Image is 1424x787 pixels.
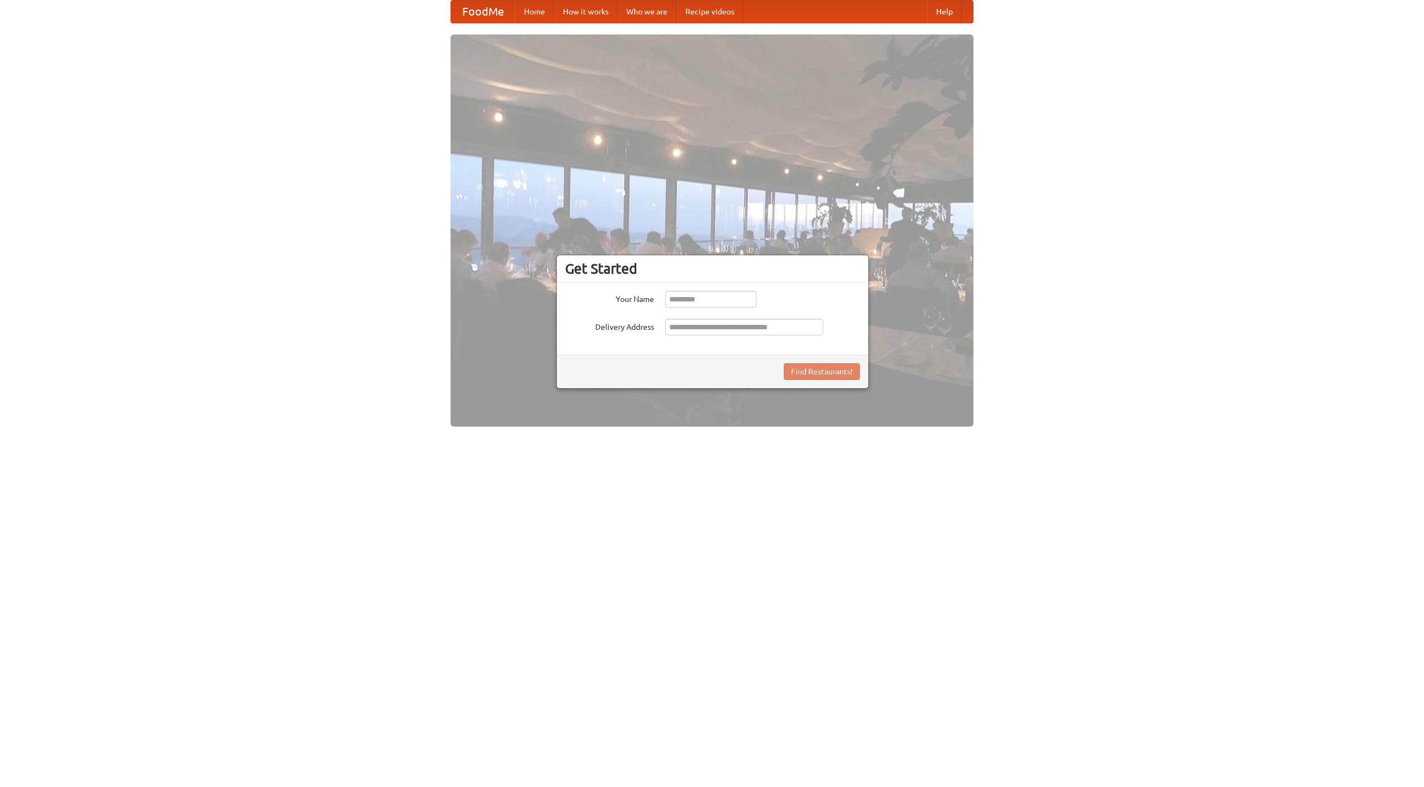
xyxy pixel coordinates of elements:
a: Help [927,1,962,23]
a: FoodMe [451,1,515,23]
a: How it works [554,1,617,23]
label: Your Name [565,291,654,305]
a: Recipe videos [676,1,743,23]
label: Delivery Address [565,319,654,333]
a: Who we are [617,1,676,23]
h3: Get Started [565,260,860,277]
a: Home [515,1,554,23]
button: Find Restaurants! [784,363,860,380]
